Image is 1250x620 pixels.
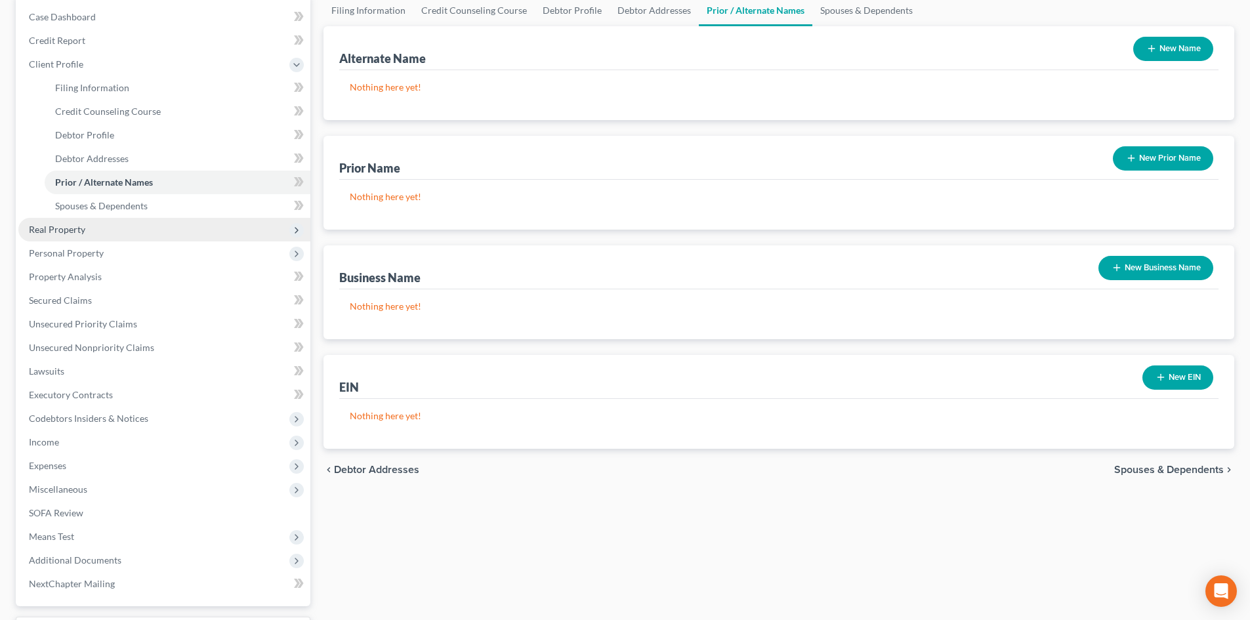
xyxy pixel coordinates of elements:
a: Unsecured Priority Claims [18,312,310,336]
div: Alternate Name [339,51,426,66]
span: Spouses & Dependents [55,200,148,211]
span: Debtor Profile [55,129,114,140]
span: NextChapter Mailing [29,578,115,589]
a: Prior / Alternate Names [45,171,310,194]
span: Filing Information [55,82,129,93]
div: Business Name [339,270,421,285]
span: Unsecured Priority Claims [29,318,137,329]
span: Expenses [29,460,66,471]
i: chevron_right [1224,465,1234,475]
div: Open Intercom Messenger [1205,575,1237,607]
span: Executory Contracts [29,389,113,400]
span: SOFA Review [29,507,83,518]
button: chevron_left Debtor Addresses [323,465,419,475]
a: NextChapter Mailing [18,572,310,596]
span: Spouses & Dependents [1114,465,1224,475]
button: Spouses & Dependents chevron_right [1114,465,1234,475]
i: chevron_left [323,465,334,475]
a: Property Analysis [18,265,310,289]
p: Nothing here yet! [350,409,1208,423]
a: Debtor Profile [45,123,310,147]
a: Lawsuits [18,360,310,383]
span: Client Profile [29,58,83,70]
button: New EIN [1142,365,1213,390]
p: Nothing here yet! [350,300,1208,313]
span: Personal Property [29,247,104,258]
a: Spouses & Dependents [45,194,310,218]
span: Secured Claims [29,295,92,306]
a: Secured Claims [18,289,310,312]
p: Nothing here yet! [350,190,1208,203]
span: Additional Documents [29,554,121,566]
span: Income [29,436,59,447]
button: New Business Name [1098,256,1213,280]
p: Nothing here yet! [350,81,1208,94]
span: Means Test [29,531,74,542]
a: Executory Contracts [18,383,310,407]
a: Credit Report [18,29,310,52]
span: Prior / Alternate Names [55,176,153,188]
div: Prior Name [339,160,400,176]
div: EIN [339,379,359,395]
span: Miscellaneous [29,484,87,495]
a: Case Dashboard [18,5,310,29]
span: Credit Report [29,35,85,46]
span: Unsecured Nonpriority Claims [29,342,154,353]
span: Case Dashboard [29,11,96,22]
a: Credit Counseling Course [45,100,310,123]
a: Unsecured Nonpriority Claims [18,336,310,360]
span: Lawsuits [29,365,64,377]
span: Debtor Addresses [334,465,419,475]
span: Debtor Addresses [55,153,129,164]
span: Real Property [29,224,85,235]
span: Codebtors Insiders & Notices [29,413,148,424]
button: New Name [1133,37,1213,61]
span: Property Analysis [29,271,102,282]
button: New Prior Name [1113,146,1213,171]
span: Credit Counseling Course [55,106,161,117]
a: SOFA Review [18,501,310,525]
a: Filing Information [45,76,310,100]
a: Debtor Addresses [45,147,310,171]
